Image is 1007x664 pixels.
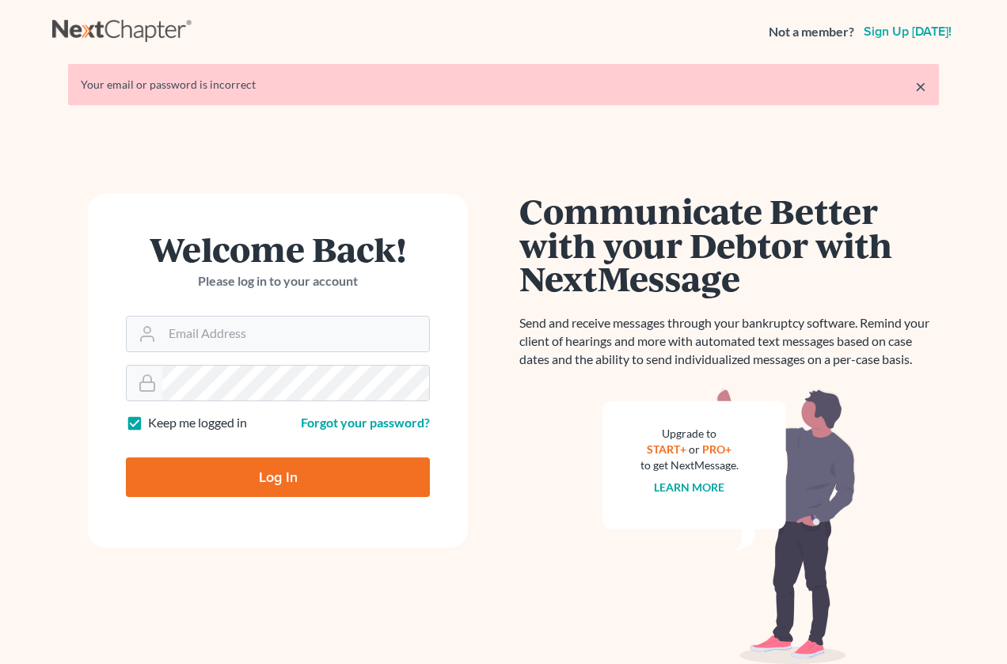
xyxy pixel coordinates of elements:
a: PRO+ [703,442,732,456]
a: Forgot your password? [301,415,430,430]
p: Please log in to your account [126,272,430,290]
input: Log In [126,457,430,497]
span: or [690,442,701,456]
a: START+ [648,442,687,456]
h1: Welcome Back! [126,232,430,266]
label: Keep me logged in [148,414,247,432]
div: Your email or password is incorrect [81,77,926,93]
a: × [915,77,926,96]
div: Upgrade to [640,426,739,442]
a: Sign up [DATE]! [861,25,955,38]
input: Email Address [162,317,429,351]
h1: Communicate Better with your Debtor with NextMessage [519,194,939,295]
strong: Not a member? [769,23,854,41]
div: to get NextMessage. [640,457,739,473]
p: Send and receive messages through your bankruptcy software. Remind your client of hearings and mo... [519,314,939,369]
a: Learn more [655,480,725,494]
